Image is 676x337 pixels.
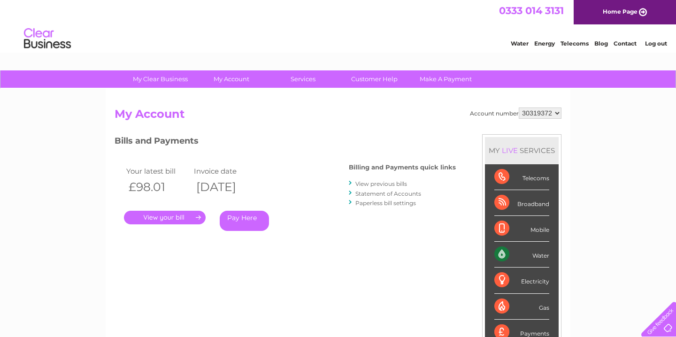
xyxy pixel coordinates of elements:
a: Telecoms [561,40,589,47]
a: 0333 014 3131 [499,5,564,16]
a: Blog [594,40,608,47]
h4: Billing and Payments quick links [349,164,456,171]
a: My Clear Business [122,70,199,88]
h2: My Account [115,107,561,125]
div: Clear Business is a trading name of Verastar Limited (registered in [GEOGRAPHIC_DATA] No. 3667643... [117,5,561,46]
div: Mobile [494,216,549,242]
div: Account number [470,107,561,119]
a: Log out [645,40,667,47]
div: Water [494,242,549,268]
a: Statement of Accounts [355,190,421,197]
th: [DATE] [192,177,259,197]
td: Your latest bill [124,165,192,177]
a: My Account [193,70,270,88]
a: View previous bills [355,180,407,187]
h3: Bills and Payments [115,134,456,151]
a: Make A Payment [407,70,484,88]
a: Customer Help [336,70,413,88]
div: LIVE [500,146,520,155]
a: Services [264,70,342,88]
div: Gas [494,294,549,320]
td: Invoice date [192,165,259,177]
div: Broadband [494,190,549,216]
th: £98.01 [124,177,192,197]
div: Electricity [494,268,549,293]
img: logo.png [23,24,71,53]
div: MY SERVICES [485,137,559,164]
a: Water [511,40,529,47]
a: Contact [614,40,637,47]
a: Energy [534,40,555,47]
a: Paperless bill settings [355,199,416,207]
div: Telecoms [494,164,549,190]
a: . [124,211,206,224]
a: Pay Here [220,211,269,231]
